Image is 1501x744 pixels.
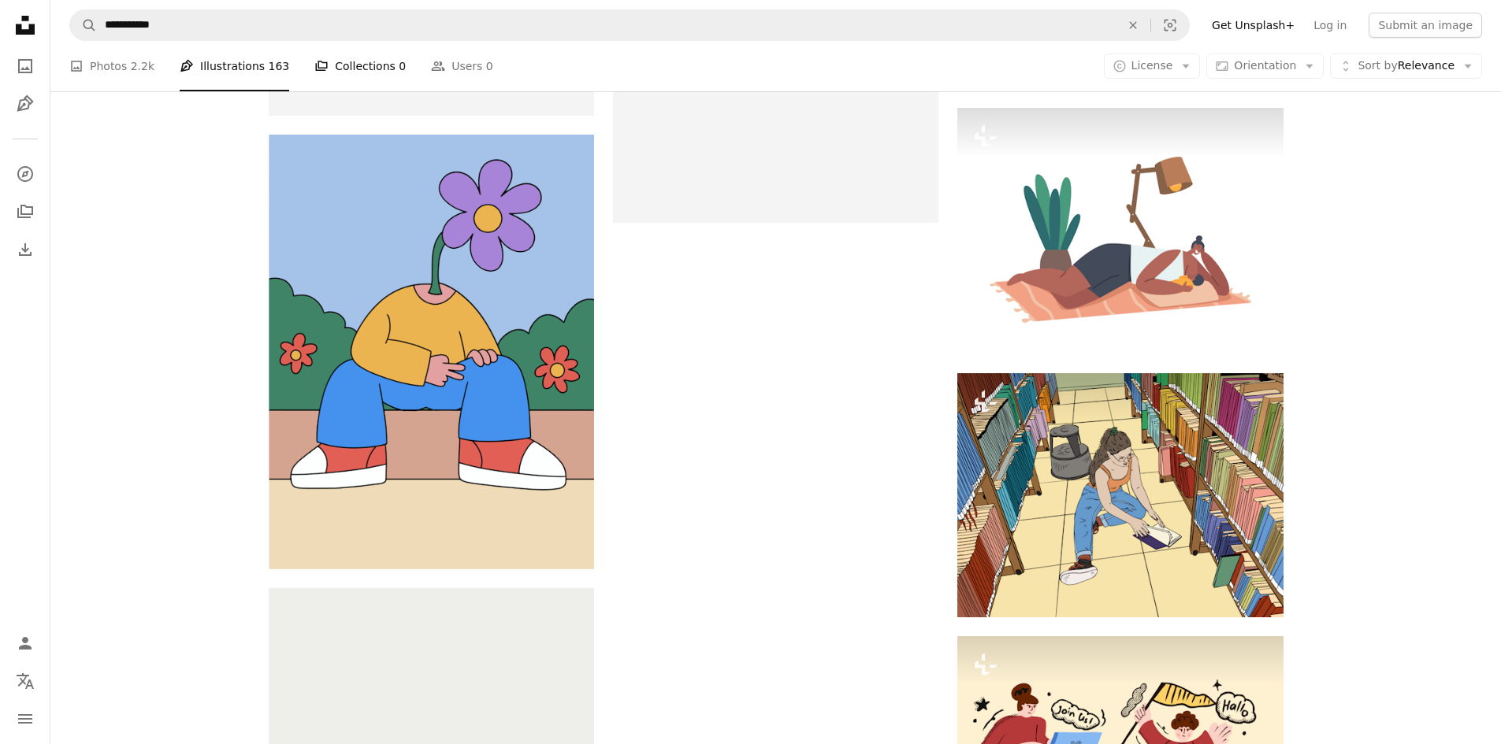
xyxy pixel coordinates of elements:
a: Home — Unsplash [9,9,41,44]
span: Orientation [1234,59,1296,72]
a: Log in / Sign up [9,627,41,659]
form: Find visuals sitewide [69,9,1190,41]
span: 0 [399,57,406,75]
a: A flower-headed person sits relaxing outside. [269,345,594,359]
span: Relevance [1358,58,1455,74]
span: Sort by [1358,59,1397,72]
span: 2.2k [131,57,154,75]
button: Language [9,665,41,697]
button: Menu [9,703,41,735]
a: Get Unsplash+ [1202,13,1304,38]
a: Download History [9,234,41,265]
a: Explore [9,158,41,190]
a: Photos [9,50,41,82]
a: Breastfeeding, Lactation, Maternity Concept, Young Happy Female Character Feeding Baby with Breas... [957,224,1283,238]
a: Log in [1304,13,1356,38]
img: A flower-headed person sits relaxing outside. [269,135,594,568]
button: Sort byRelevance [1330,54,1482,79]
button: Visual search [1151,10,1189,40]
a: Users 0 [431,41,493,91]
button: Submit an image [1369,13,1482,38]
button: Clear [1116,10,1150,40]
button: Orientation [1206,54,1324,79]
a: Collections 0 [314,41,406,91]
a: Woman looks at a book on the library floor. [957,488,1283,502]
span: 0 [486,57,493,75]
button: License [1104,54,1201,79]
a: Illustrations [9,88,41,120]
img: Breastfeeding, Lactation, Maternity Concept, Young Happy Female Character Feeding Baby with Breas... [957,108,1283,354]
span: License [1131,59,1173,72]
a: Photos 2.2k [69,41,154,91]
a: Collections [9,196,41,228]
button: Search Unsplash [70,10,97,40]
img: Woman looks at a book on the library floor. [957,374,1283,618]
